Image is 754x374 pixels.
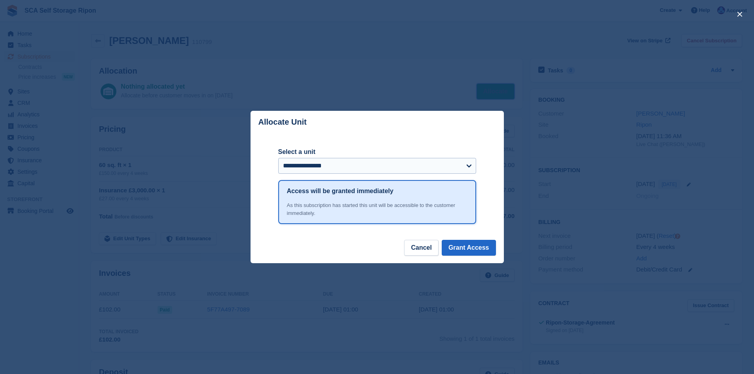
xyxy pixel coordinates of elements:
[442,240,496,256] button: Grant Access
[278,147,476,157] label: Select a unit
[258,118,307,127] p: Allocate Unit
[287,201,467,217] div: As this subscription has started this unit will be accessible to the customer immediately.
[733,8,746,21] button: close
[287,186,393,196] h1: Access will be granted immediately
[404,240,438,256] button: Cancel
